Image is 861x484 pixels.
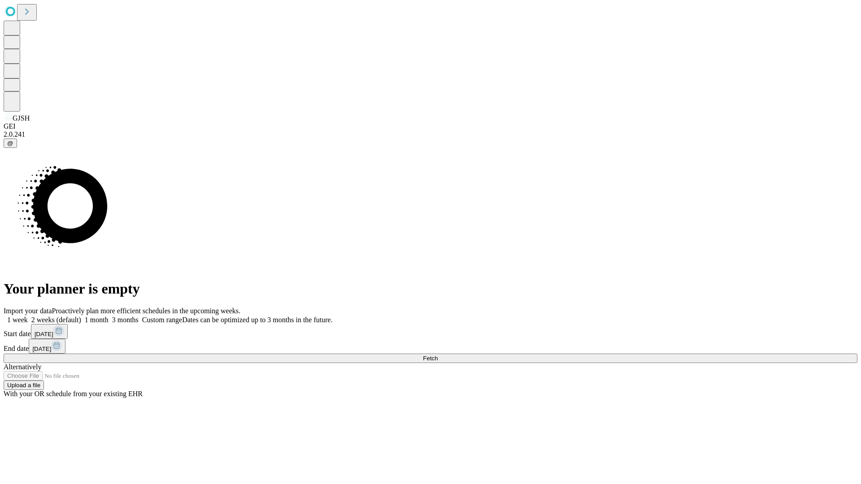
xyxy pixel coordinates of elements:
button: @ [4,138,17,148]
span: Dates can be optimized up to 3 months in the future. [182,316,332,324]
span: 1 month [85,316,109,324]
div: End date [4,339,857,354]
span: Custom range [142,316,182,324]
div: GEI [4,122,857,130]
button: [DATE] [31,324,68,339]
button: Upload a file [4,380,44,390]
span: [DATE] [32,346,51,352]
span: With your OR schedule from your existing EHR [4,390,143,398]
span: 3 months [112,316,139,324]
h1: Your planner is empty [4,281,857,297]
div: 2.0.241 [4,130,857,138]
span: Proactively plan more efficient schedules in the upcoming weeks. [52,307,240,315]
span: Fetch [423,355,438,362]
span: 2 weeks (default) [31,316,81,324]
span: Alternatively [4,363,41,371]
button: Fetch [4,354,857,363]
button: [DATE] [29,339,65,354]
span: Import your data [4,307,52,315]
span: [DATE] [35,331,53,337]
div: Start date [4,324,857,339]
span: @ [7,140,13,147]
span: GJSH [13,114,30,122]
span: 1 week [7,316,28,324]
